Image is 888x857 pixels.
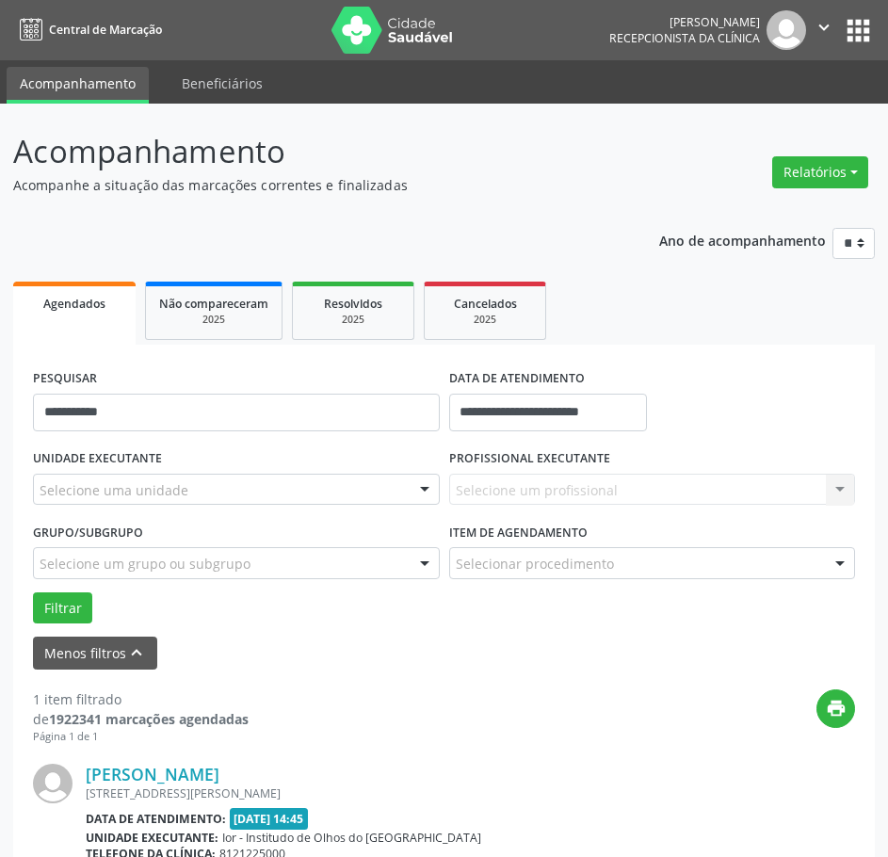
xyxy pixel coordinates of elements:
[767,10,806,50] img: img
[33,689,249,709] div: 1 item filtrado
[86,785,573,801] div: [STREET_ADDRESS][PERSON_NAME]
[33,637,157,670] button: Menos filtroskeyboard_arrow_up
[159,296,268,312] span: Não compareceram
[159,313,268,327] div: 2025
[40,554,250,574] span: Selecione um grupo ou subgrupo
[49,22,162,38] span: Central de Marcação
[324,296,382,312] span: Resolvidos
[49,710,249,728] strong: 1922341 marcações agendadas
[772,156,868,188] button: Relatórios
[169,67,276,100] a: Beneficiários
[454,296,517,312] span: Cancelados
[230,808,309,830] span: [DATE] 14:45
[842,14,875,47] button: apps
[609,14,760,30] div: [PERSON_NAME]
[33,518,143,547] label: Grupo/Subgrupo
[13,14,162,45] a: Central de Marcação
[826,698,847,719] i: print
[86,830,218,846] b: Unidade executante:
[33,764,73,803] img: img
[814,17,834,38] i: 
[438,313,532,327] div: 2025
[659,228,826,251] p: Ano de acompanhamento
[222,830,481,846] span: Ior - Institudo de Olhos do [GEOGRAPHIC_DATA]
[13,128,617,175] p: Acompanhamento
[7,67,149,104] a: Acompanhamento
[806,10,842,50] button: 
[816,689,855,728] button: print
[86,811,226,827] b: Data de atendimento:
[449,518,588,547] label: Item de agendamento
[33,364,97,394] label: PESQUISAR
[33,592,92,624] button: Filtrar
[33,729,249,745] div: Página 1 de 1
[456,554,614,574] span: Selecionar procedimento
[13,175,617,195] p: Acompanhe a situação das marcações correntes e finalizadas
[449,445,610,474] label: PROFISSIONAL EXECUTANTE
[609,30,760,46] span: Recepcionista da clínica
[126,642,147,663] i: keyboard_arrow_up
[306,313,400,327] div: 2025
[86,764,219,784] a: [PERSON_NAME]
[33,445,162,474] label: UNIDADE EXECUTANTE
[449,364,585,394] label: DATA DE ATENDIMENTO
[40,480,188,500] span: Selecione uma unidade
[43,296,105,312] span: Agendados
[33,709,249,729] div: de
